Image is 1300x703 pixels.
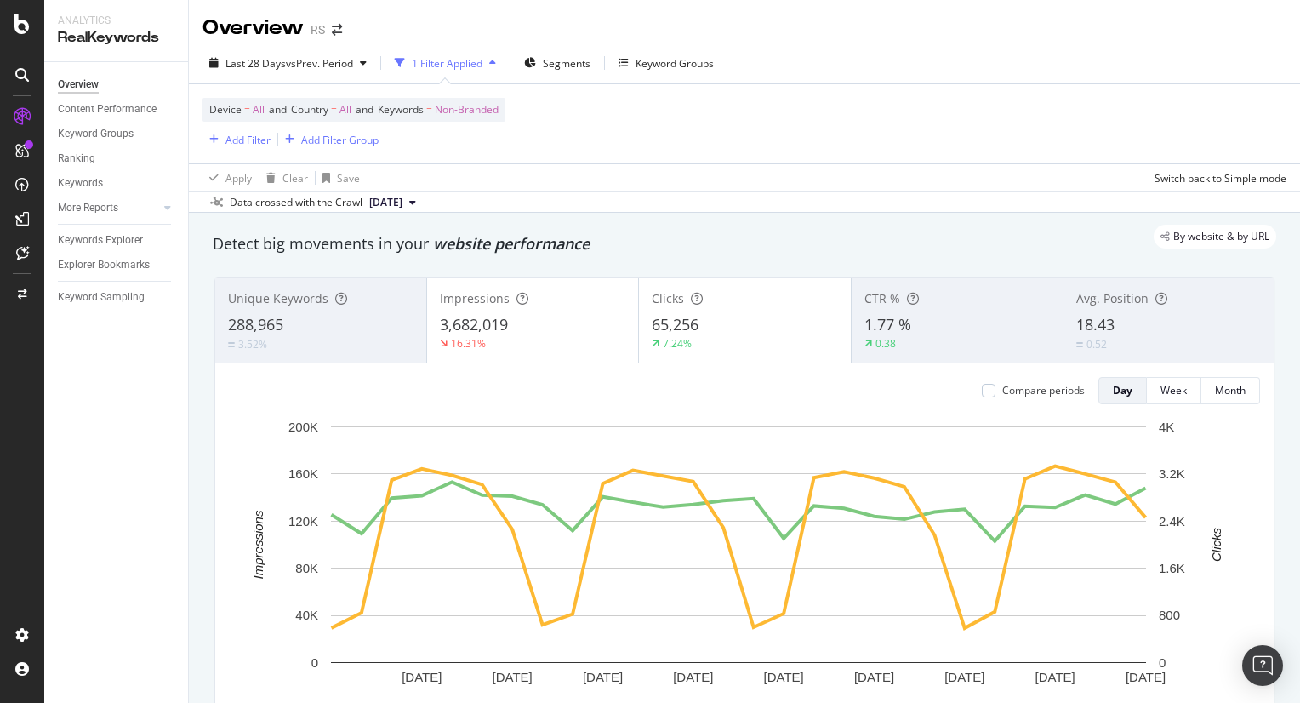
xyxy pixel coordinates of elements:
[209,102,242,117] span: Device
[1148,164,1286,191] button: Switch back to Simple mode
[58,150,95,168] div: Ranking
[228,342,235,347] img: Equal
[440,314,508,334] span: 3,682,019
[543,56,590,71] span: Segments
[58,174,103,192] div: Keywords
[58,125,134,143] div: Keyword Groups
[1076,342,1083,347] img: Equal
[1155,171,1286,186] div: Switch back to Simple mode
[58,289,176,306] a: Keyword Sampling
[331,102,337,117] span: =
[295,608,318,622] text: 40K
[1076,314,1115,334] span: 18.43
[388,49,503,77] button: 1 Filter Applied
[238,337,267,351] div: 3.52%
[1113,383,1132,397] div: Day
[295,561,318,575] text: 80K
[311,21,325,38] div: RS
[1002,383,1085,397] div: Compare periods
[451,336,486,351] div: 16.31%
[202,14,304,43] div: Overview
[369,195,402,210] span: 2025 Aug. 16th
[58,174,176,192] a: Keywords
[1159,466,1185,481] text: 3.2K
[864,314,911,334] span: 1.77 %
[1215,383,1246,397] div: Month
[1173,231,1269,242] span: By website & by URL
[426,102,432,117] span: =
[1209,527,1223,561] text: Clicks
[362,192,423,213] button: [DATE]
[764,670,804,684] text: [DATE]
[58,14,174,28] div: Analytics
[301,133,379,147] div: Add Filter Group
[288,420,318,434] text: 200K
[339,98,351,122] span: All
[58,231,176,249] a: Keywords Explorer
[1154,225,1276,249] div: legacy label
[1242,645,1283,686] div: Open Intercom Messenger
[854,670,894,684] text: [DATE]
[1098,377,1147,404] button: Day
[278,129,379,150] button: Add Filter Group
[286,56,353,71] span: vs Prev. Period
[440,290,510,306] span: Impressions
[58,28,174,48] div: RealKeywords
[58,100,176,118] a: Content Performance
[288,514,318,529] text: 120K
[58,100,157,118] div: Content Performance
[663,336,692,351] div: 7.24%
[875,336,896,351] div: 0.38
[58,289,145,306] div: Keyword Sampling
[230,195,362,210] div: Data crossed with the Crawl
[1201,377,1260,404] button: Month
[58,76,99,94] div: Overview
[378,102,424,117] span: Keywords
[58,231,143,249] div: Keywords Explorer
[864,290,900,306] span: CTR %
[202,164,252,191] button: Apply
[1160,383,1187,397] div: Week
[1076,290,1149,306] span: Avg. Position
[228,314,283,334] span: 288,965
[316,164,360,191] button: Save
[311,655,318,670] text: 0
[944,670,984,684] text: [DATE]
[1159,514,1185,529] text: 2.4K
[332,24,342,36] div: arrow-right-arrow-left
[1159,420,1174,434] text: 4K
[673,670,713,684] text: [DATE]
[1159,561,1185,575] text: 1.6K
[259,164,308,191] button: Clear
[337,171,360,186] div: Save
[435,98,499,122] span: Non-Branded
[282,171,308,186] div: Clear
[58,150,176,168] a: Ranking
[225,56,286,71] span: Last 28 Days
[652,314,698,334] span: 65,256
[244,102,250,117] span: =
[493,670,533,684] text: [DATE]
[1126,670,1166,684] text: [DATE]
[202,49,373,77] button: Last 28 DaysvsPrev. Period
[288,466,318,481] text: 160K
[652,290,684,306] span: Clicks
[402,670,442,684] text: [DATE]
[58,256,150,274] div: Explorer Bookmarks
[1035,670,1075,684] text: [DATE]
[636,56,714,71] div: Keyword Groups
[58,199,159,217] a: More Reports
[58,125,176,143] a: Keyword Groups
[228,290,328,306] span: Unique Keywords
[225,133,271,147] div: Add Filter
[291,102,328,117] span: Country
[1086,337,1107,351] div: 0.52
[225,171,252,186] div: Apply
[253,98,265,122] span: All
[583,670,623,684] text: [DATE]
[612,49,721,77] button: Keyword Groups
[58,76,176,94] a: Overview
[251,510,265,579] text: Impressions
[58,256,176,274] a: Explorer Bookmarks
[356,102,373,117] span: and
